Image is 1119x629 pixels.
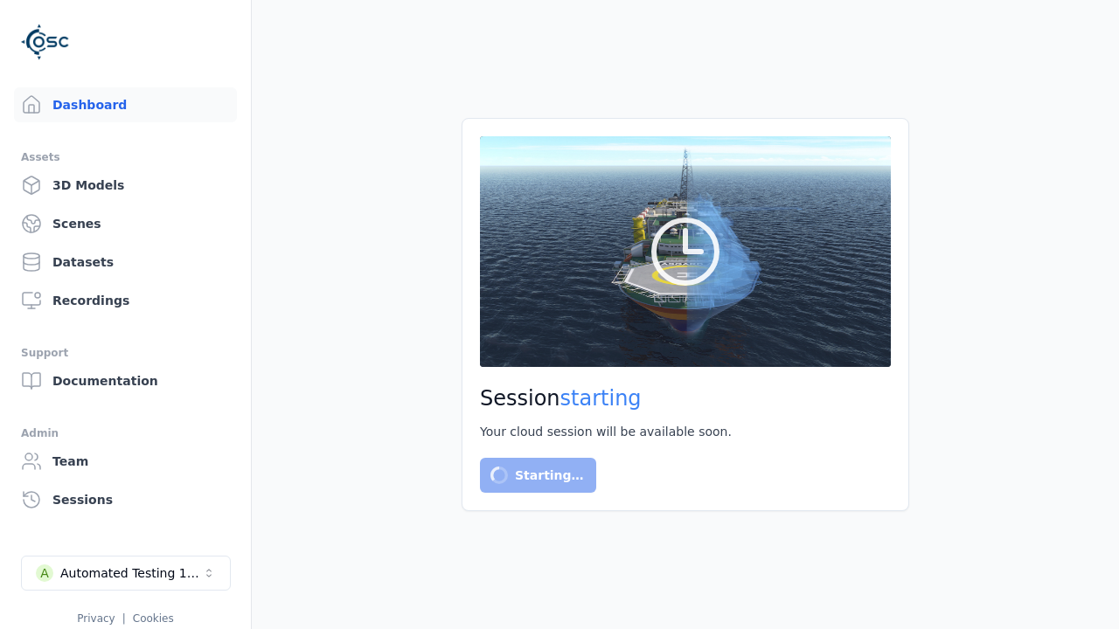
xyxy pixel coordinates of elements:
[14,206,237,241] a: Scenes
[21,342,230,363] div: Support
[14,444,237,479] a: Team
[21,17,70,66] img: Logo
[122,612,126,625] span: |
[14,245,237,280] a: Datasets
[480,384,891,412] h2: Session
[14,87,237,122] a: Dashboard
[14,168,237,203] a: 3D Models
[21,147,230,168] div: Assets
[60,564,202,582] div: Automated Testing 1 - Playwright
[480,458,596,493] button: Starting…
[14,283,237,318] a: Recordings
[14,482,237,517] a: Sessions
[560,386,642,411] span: starting
[480,423,891,440] div: Your cloud session will be available soon.
[77,612,115,625] a: Privacy
[21,556,231,591] button: Select a workspace
[21,423,230,444] div: Admin
[133,612,174,625] a: Cookies
[14,363,237,398] a: Documentation
[36,564,53,582] div: A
